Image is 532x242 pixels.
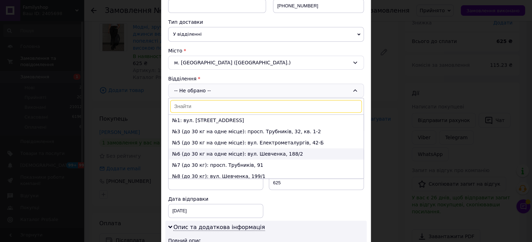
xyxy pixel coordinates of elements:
[168,84,364,98] div: -- Не обрано --
[168,195,263,202] div: Дата відправки
[168,126,364,137] li: №3 (до 30 кг на одне місце): просп. Трубників, 32, кв. 1-2
[168,56,364,70] div: м. [GEOGRAPHIC_DATA] ([GEOGRAPHIC_DATA].)
[168,115,364,126] li: №1: вул. [STREET_ADDRESS]
[168,171,364,182] li: №8 (до 30 кг): вул. Шевченка, 199/1
[168,75,364,82] div: Відділення
[170,100,362,113] input: Знайти
[173,224,265,231] span: Опис та додаткова інформація
[168,159,364,171] li: №7 (до 30 кг): просп. Трубників, 91
[168,137,364,148] li: №5 (до 30 кг на одне місце): вул. Електрометалургів, 42-Б
[168,148,364,159] li: №6 (до 30 кг на одне місце): вул. Шевченка, 188/2
[168,27,364,42] span: У відділенні
[168,47,364,54] div: Місто
[168,19,203,25] span: Тип доставки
